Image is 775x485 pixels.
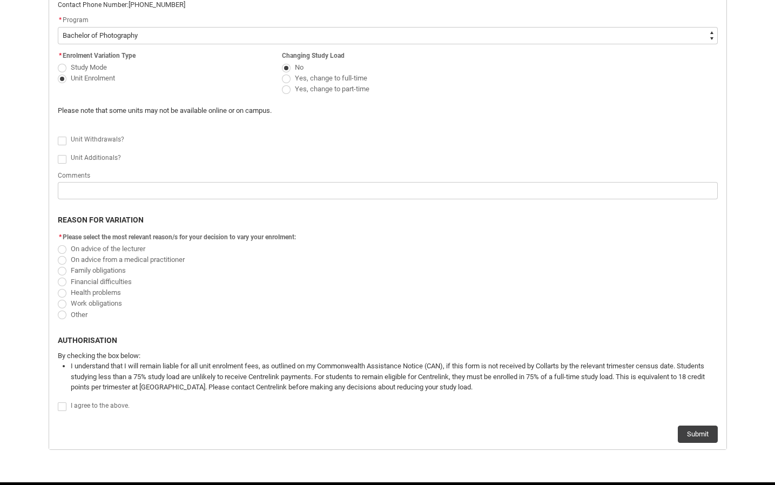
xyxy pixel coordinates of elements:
[58,105,550,116] p: Please note that some units may not be available online or on campus.
[71,361,718,393] li: I understand that I will remain liable for all unit enrolment fees, as outlined on my Commonwealt...
[678,426,718,443] button: Submit
[282,52,345,59] span: Changing Study Load
[58,1,129,9] span: Contact Phone Number:
[71,402,130,409] span: I agree to the above.
[295,85,369,93] span: Yes, change to part-time
[63,233,296,241] span: Please select the most relevant reason/s for your decision to vary your enrolment:
[71,266,126,274] span: Family obligations
[71,288,121,297] span: Health problems
[129,1,185,9] span: [PHONE_NUMBER]
[71,136,124,143] span: Unit Withdrawals?
[295,63,304,71] span: No
[71,299,122,307] span: Work obligations
[71,154,121,161] span: Unit Additionals?
[59,233,62,241] abbr: required
[295,74,367,82] span: Yes, change to full-time
[71,278,132,286] span: Financial difficulties
[58,351,718,361] p: By checking the box below:
[58,172,90,179] span: Comments
[71,311,87,319] span: Other
[71,255,185,264] span: On advice from a medical practitioner
[58,215,144,224] b: REASON FOR VARIATION
[71,63,107,71] span: Study Mode
[58,336,117,345] b: AUTHORISATION
[71,74,115,82] span: Unit Enrolment
[63,16,89,24] span: Program
[59,52,62,59] abbr: required
[59,16,62,24] abbr: required
[71,245,145,253] span: On advice of the lecturer
[63,52,136,59] span: Enrolment Variation Type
